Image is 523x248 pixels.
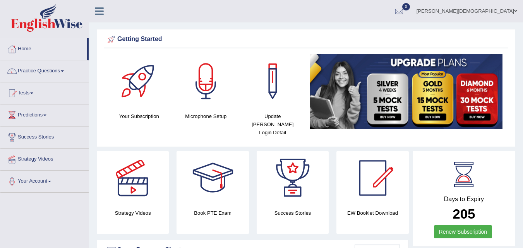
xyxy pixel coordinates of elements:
a: Success Stories [0,127,89,146]
h4: Success Stories [257,209,329,217]
img: small5.jpg [310,54,503,129]
a: Tests [0,82,89,102]
a: Strategy Videos [0,149,89,168]
b: 205 [453,206,475,221]
a: Home [0,38,87,58]
a: Predictions [0,104,89,124]
a: Your Account [0,171,89,190]
h4: EW Booklet Download [336,209,408,217]
h4: Update [PERSON_NAME] Login Detail [243,112,302,137]
h4: Strategy Videos [97,209,169,217]
a: Renew Subscription [434,225,492,238]
h4: Days to Expiry [422,196,506,203]
a: Practice Questions [0,60,89,80]
h4: Book PTE Exam [177,209,249,217]
h4: Microphone Setup [177,112,236,120]
div: Getting Started [106,34,506,45]
span: 0 [402,3,410,10]
h4: Your Subscription [110,112,169,120]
